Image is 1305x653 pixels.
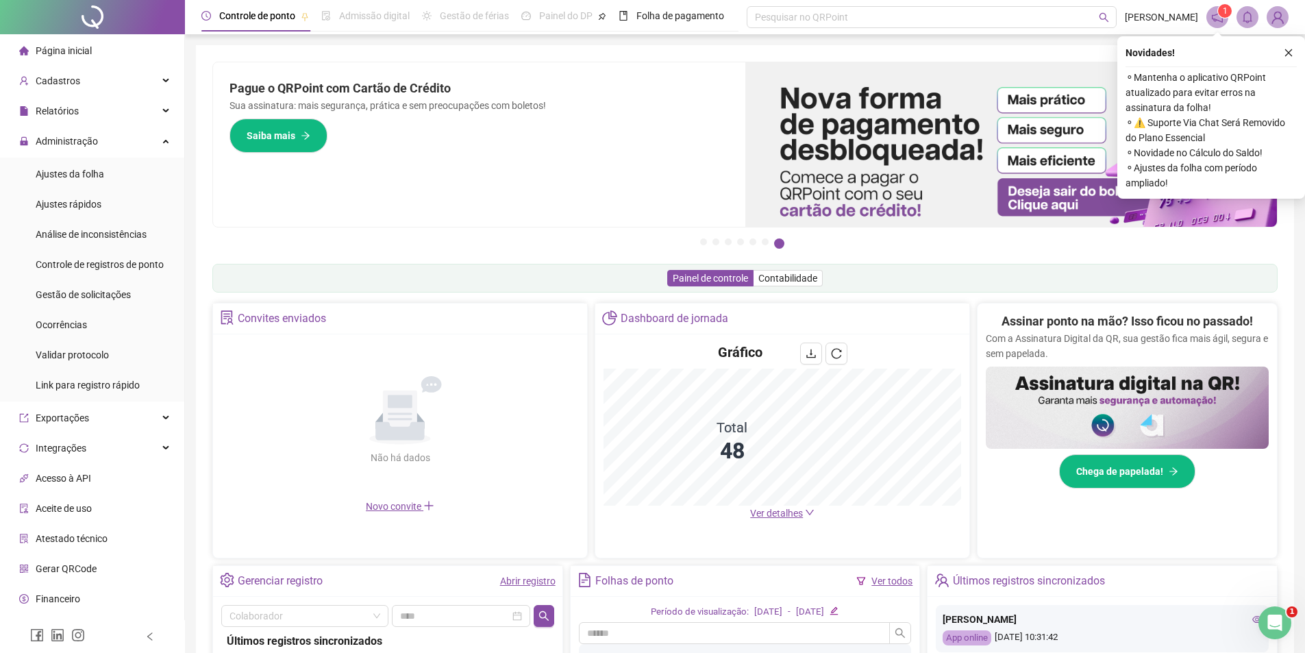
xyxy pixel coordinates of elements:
[71,628,85,642] span: instagram
[1125,10,1198,25] span: [PERSON_NAME]
[1002,312,1253,331] h2: Assinar ponto na mão? Isso ficou no passado!
[19,413,29,423] span: export
[36,533,108,544] span: Atestado técnico
[934,573,949,587] span: team
[36,563,97,574] span: Gerar QRCode
[1252,615,1262,624] span: eye
[339,10,410,21] span: Admissão digital
[1126,70,1297,115] span: ⚬ Mantenha o aplicativo QRPoint atualizado para evitar erros na assinatura da folha!
[986,367,1269,449] img: banner%2F02c71560-61a6-44d4-94b9-c8ab97240462.png
[831,348,842,359] span: reload
[718,343,762,362] h4: Gráfico
[1169,467,1178,476] span: arrow-right
[805,508,815,517] span: down
[725,238,732,245] button: 3
[201,11,211,21] span: clock-circle
[36,349,109,360] span: Validar protocolo
[36,319,87,330] span: Ocorrências
[953,569,1105,593] div: Últimos registros sincronizados
[219,10,295,21] span: Controle de ponto
[145,632,155,641] span: left
[51,628,64,642] span: linkedin
[749,238,756,245] button: 5
[36,199,101,210] span: Ajustes rápidos
[19,504,29,513] span: audit
[19,106,29,116] span: file
[1287,606,1297,617] span: 1
[598,12,606,21] span: pushpin
[36,169,104,180] span: Ajustes da folha
[700,238,707,245] button: 1
[830,606,838,615] span: edit
[521,11,531,21] span: dashboard
[871,576,912,587] a: Ver todos
[619,11,628,21] span: book
[651,605,749,619] div: Período de visualização:
[36,380,140,391] span: Link para registro rápido
[19,136,29,146] span: lock
[500,576,556,587] a: Abrir registro
[36,412,89,423] span: Exportações
[796,605,824,619] div: [DATE]
[943,612,1262,627] div: [PERSON_NAME]
[19,443,29,453] span: sync
[595,569,673,593] div: Folhas de ponto
[1126,115,1297,145] span: ⚬ ⚠️ Suporte Via Chat Será Removido do Plano Essencial
[36,45,92,56] span: Página inicial
[36,75,80,86] span: Cadastros
[36,289,131,300] span: Gestão de solicitações
[30,628,44,642] span: facebook
[577,573,592,587] span: file-text
[737,238,744,245] button: 4
[986,331,1269,361] p: Com a Assinatura Digital da QR, sua gestão fica mais ágil, segura e sem papelada.
[229,98,729,113] p: Sua assinatura: mais segurança, prática e sem preocupações com boletos!
[1059,454,1195,489] button: Chega de papelada!
[229,79,729,98] h2: Pague o QRPoint com Cartão de Crédito
[238,307,326,330] div: Convites enviados
[621,307,728,330] div: Dashboard de jornada
[36,106,79,116] span: Relatórios
[1126,145,1297,160] span: ⚬ Novidade no Cálculo do Saldo!
[1267,7,1288,27] img: 57364
[36,473,91,484] span: Acesso à API
[36,593,80,604] span: Financeiro
[602,310,617,325] span: pie-chart
[758,273,817,284] span: Contabilidade
[538,611,549,621] span: search
[762,238,769,245] button: 6
[301,131,310,140] span: arrow-right
[1099,12,1109,23] span: search
[712,238,719,245] button: 2
[750,508,815,519] a: Ver detalhes down
[1223,6,1228,16] span: 1
[1241,11,1254,23] span: bell
[220,573,234,587] span: setting
[220,310,234,325] span: solution
[19,76,29,86] span: user-add
[806,348,817,359] span: download
[19,594,29,604] span: dollar
[745,62,1278,227] img: banner%2F096dab35-e1a4-4d07-87c2-cf089f3812bf.png
[36,259,164,270] span: Controle de registros de ponto
[366,501,434,512] span: Novo convite
[36,136,98,147] span: Administração
[19,46,29,56] span: home
[788,605,791,619] div: -
[247,128,295,143] span: Saiba mais
[943,630,1262,646] div: [DATE] 10:31:42
[36,503,92,514] span: Aceite de uso
[238,569,323,593] div: Gerenciar registro
[301,12,309,21] span: pushpin
[539,10,593,21] span: Painel do DP
[1126,45,1175,60] span: Novidades !
[856,576,866,586] span: filter
[19,473,29,483] span: api
[1126,160,1297,190] span: ⚬ Ajustes da folha com período ampliado!
[673,273,748,284] span: Painel de controle
[1218,4,1232,18] sup: 1
[754,605,782,619] div: [DATE]
[1284,48,1293,58] span: close
[943,630,991,646] div: App online
[636,10,724,21] span: Folha de pagamento
[19,564,29,574] span: qrcode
